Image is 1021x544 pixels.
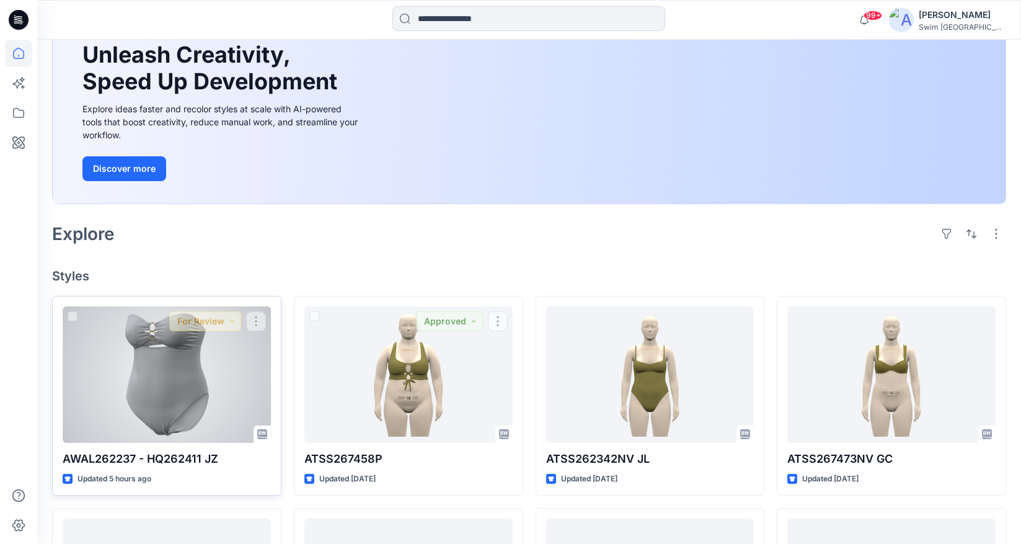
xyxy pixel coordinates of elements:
div: Explore ideas faster and recolor styles at scale with AI-powered tools that boost creativity, red... [82,102,361,141]
p: ATSS267458P [304,450,513,468]
a: AWAL262237 - HQ262411 JZ [63,306,271,443]
p: Updated 5 hours ago [77,473,151,486]
div: Swim [GEOGRAPHIC_DATA] [919,22,1006,32]
h1: Unleash Creativity, Speed Up Development [82,42,343,95]
p: ATSS262342NV JL [546,450,754,468]
img: avatar [889,7,914,32]
h2: Explore [52,224,115,244]
span: 99+ [864,11,882,20]
p: ATSS267473NV GC [787,450,996,468]
h4: Styles [52,269,1006,283]
p: Updated [DATE] [802,473,859,486]
a: ATSS262342NV JL [546,306,754,443]
p: Updated [DATE] [319,473,376,486]
a: ATSS267458P [304,306,513,443]
a: ATSS267473NV GC [787,306,996,443]
p: AWAL262237 - HQ262411 JZ [63,450,271,468]
p: Updated [DATE] [561,473,617,486]
a: Discover more [82,156,361,181]
div: [PERSON_NAME] [919,7,1006,22]
button: Discover more [82,156,166,181]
